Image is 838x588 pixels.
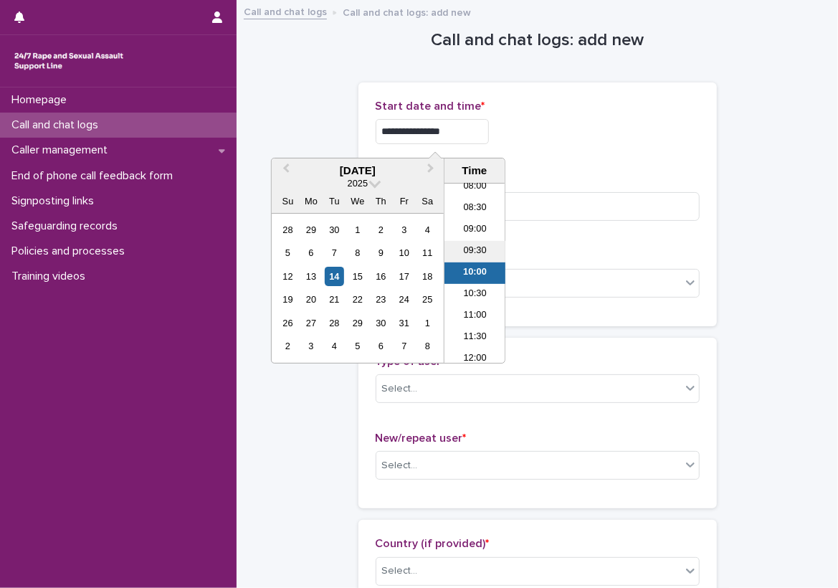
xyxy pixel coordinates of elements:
p: Call and chat logs: add new [343,4,471,19]
span: Country (if provided) [376,538,490,549]
button: Next Month [421,160,444,183]
p: Policies and processes [6,245,136,258]
div: Choose Wednesday, October 1st, 2025 [348,220,367,240]
div: Choose Tuesday, October 28th, 2025 [325,313,344,333]
div: Choose Wednesday, October 8th, 2025 [348,243,367,262]
li: 12:00 [444,348,505,370]
div: Choose Friday, November 7th, 2025 [394,336,414,356]
div: Choose Friday, October 10th, 2025 [394,243,414,262]
li: 09:00 [444,219,505,241]
div: Choose Saturday, October 25th, 2025 [418,290,437,309]
span: 2025 [348,178,368,189]
div: Mo [301,191,320,211]
div: Select... [382,458,418,473]
p: Call and chat logs [6,118,110,132]
div: Th [371,191,391,211]
div: Choose Wednesday, October 29th, 2025 [348,313,367,333]
div: Choose Thursday, October 2nd, 2025 [371,220,391,240]
p: Caller management [6,143,119,157]
li: 11:30 [444,327,505,348]
div: Select... [382,381,418,397]
img: rhQMoQhaT3yELyF149Cw [11,47,126,75]
div: Choose Wednesday, November 5th, 2025 [348,336,367,356]
div: Choose Sunday, November 2nd, 2025 [278,336,297,356]
p: Signposting links [6,194,105,208]
div: Choose Monday, October 13th, 2025 [301,267,320,286]
div: Choose Monday, November 3rd, 2025 [301,336,320,356]
div: We [348,191,367,211]
div: Choose Tuesday, October 7th, 2025 [325,243,344,262]
div: Choose Thursday, October 23rd, 2025 [371,290,391,309]
div: Choose Saturday, October 4th, 2025 [418,220,437,240]
div: Choose Tuesday, November 4th, 2025 [325,336,344,356]
li: 11:00 [444,305,505,327]
div: Choose Tuesday, October 21st, 2025 [325,290,344,309]
p: End of phone call feedback form [6,169,184,183]
div: Fr [394,191,414,211]
div: Sa [418,191,437,211]
p: Safeguarding records [6,219,129,233]
li: 08:00 [444,176,505,198]
div: Choose Saturday, October 18th, 2025 [418,267,437,286]
div: Choose Wednesday, October 22nd, 2025 [348,290,367,309]
div: Choose Monday, October 6th, 2025 [301,243,320,262]
div: Choose Friday, October 17th, 2025 [394,267,414,286]
p: Homepage [6,93,78,107]
div: Choose Thursday, November 6th, 2025 [371,336,391,356]
a: Call and chat logs [244,3,327,19]
div: Choose Sunday, October 12th, 2025 [278,267,297,286]
div: Choose Saturday, November 8th, 2025 [418,336,437,356]
li: 10:00 [444,262,505,284]
span: New/repeat user [376,432,467,444]
div: Choose Sunday, October 26th, 2025 [278,313,297,333]
div: Su [278,191,297,211]
div: Select... [382,564,418,579]
div: Choose Thursday, October 16th, 2025 [371,267,391,286]
p: Training videos [6,270,97,283]
div: Choose Friday, October 31st, 2025 [394,313,414,333]
div: Choose Sunday, October 5th, 2025 [278,243,297,262]
div: Choose Monday, October 20th, 2025 [301,290,320,309]
div: Choose Friday, October 24th, 2025 [394,290,414,309]
div: Choose Tuesday, September 30th, 2025 [325,220,344,240]
div: Choose Saturday, October 11th, 2025 [418,243,437,262]
span: Type of user [376,356,445,367]
li: 09:30 [444,241,505,262]
div: Choose Thursday, October 30th, 2025 [371,313,391,333]
h1: Call and chat logs: add new [358,30,717,51]
div: Choose Sunday, September 28th, 2025 [278,220,297,240]
div: Tu [325,191,344,211]
div: Choose Friday, October 3rd, 2025 [394,220,414,240]
button: Previous Month [273,160,296,183]
div: Choose Thursday, October 9th, 2025 [371,243,391,262]
div: Choose Monday, September 29th, 2025 [301,220,320,240]
div: month 2025-10 [276,218,439,358]
div: Choose Monday, October 27th, 2025 [301,313,320,333]
div: Time [448,164,501,177]
div: Choose Wednesday, October 15th, 2025 [348,267,367,286]
li: 10:30 [444,284,505,305]
span: Start date and time [376,100,485,112]
div: [DATE] [272,164,444,177]
li: 08:30 [444,198,505,219]
div: Choose Sunday, October 19th, 2025 [278,290,297,309]
div: Choose Saturday, November 1st, 2025 [418,313,437,333]
div: Choose Tuesday, October 14th, 2025 [325,267,344,286]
